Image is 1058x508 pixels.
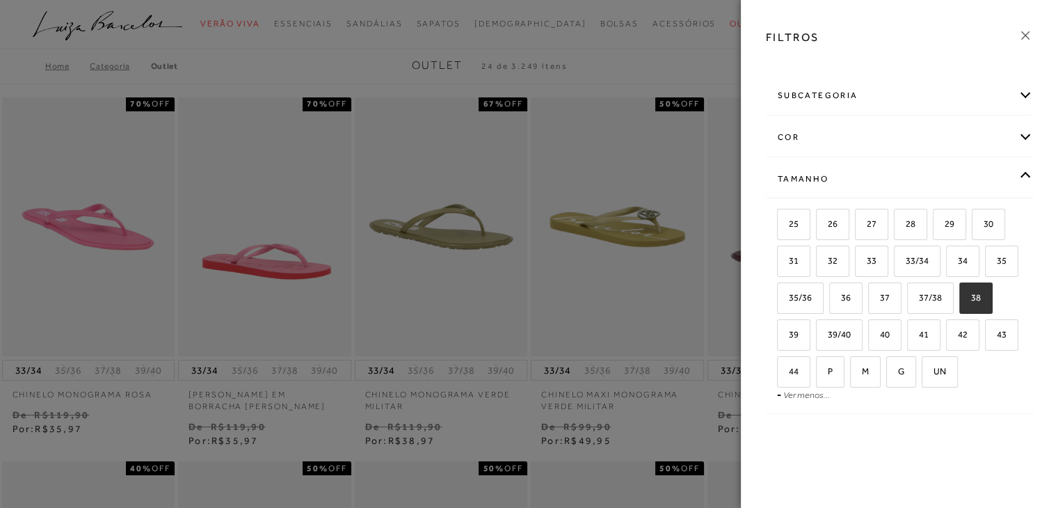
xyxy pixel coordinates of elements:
span: 38 [961,292,981,303]
input: 41 [905,330,919,344]
input: M [848,367,862,381]
div: Tamanho [767,161,1032,198]
input: 31 [775,256,789,270]
span: 27 [856,219,876,229]
span: 33/34 [895,255,929,266]
span: - [777,389,781,400]
input: 28 [892,219,906,233]
span: 34 [947,255,968,266]
span: 39 [778,329,799,340]
span: 40 [869,329,890,340]
span: G [888,366,904,376]
input: P [814,367,828,381]
span: UN [923,366,946,376]
span: 41 [908,329,929,340]
span: 37/38 [908,292,942,303]
input: UN [920,367,933,381]
input: 33/34 [892,256,906,270]
input: 42 [944,330,958,344]
span: P [817,366,833,376]
input: 29 [931,219,945,233]
span: 29 [934,219,954,229]
h3: FILTROS [766,29,819,45]
span: 31 [778,255,799,266]
div: cor [767,119,1032,156]
input: 43 [983,330,997,344]
span: 37 [869,292,890,303]
input: 26 [814,219,828,233]
input: 34 [944,256,958,270]
input: 25 [775,219,789,233]
input: 33 [853,256,867,270]
div: subcategoria [767,77,1032,114]
span: 43 [986,329,1007,340]
span: 39/40 [817,329,851,340]
span: 26 [817,219,837,229]
input: 27 [853,219,867,233]
input: 32 [814,256,828,270]
span: 33 [856,255,876,266]
span: M [851,366,869,376]
span: 32 [817,255,837,266]
span: 44 [778,366,799,376]
input: 30 [970,219,984,233]
input: G [884,367,898,381]
input: 38 [957,293,971,307]
span: 35/36 [778,292,812,303]
a: Ver menos... [783,390,830,400]
input: 36 [827,293,841,307]
input: 40 [866,330,880,344]
span: 30 [973,219,993,229]
input: 35 [983,256,997,270]
input: 37/38 [905,293,919,307]
input: 44 [775,367,789,381]
input: 37 [866,293,880,307]
span: 25 [778,219,799,229]
span: 28 [895,219,915,229]
input: 35/36 [775,293,789,307]
span: 36 [831,292,851,303]
span: 35 [986,255,1007,266]
span: 42 [947,329,968,340]
input: 39/40 [814,330,828,344]
input: 39 [775,330,789,344]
